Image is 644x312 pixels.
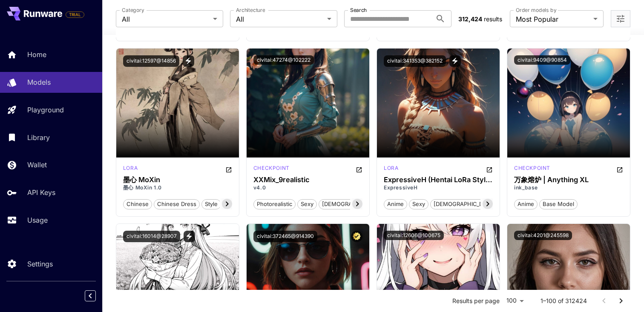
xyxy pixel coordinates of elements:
[540,297,587,305] p: 1–100 of 312424
[123,164,138,175] div: SD 1.5
[516,14,590,24] span: Most Popular
[253,176,362,184] h3: XXMix_9realistic
[515,200,537,209] span: anime
[384,164,398,175] div: Pony
[449,55,461,67] button: View trigger words
[458,15,482,23] span: 312,424
[123,198,152,209] button: chinese
[27,105,64,115] p: Playground
[253,198,296,209] button: photorealistic
[91,288,102,303] div: Collapse sidebar
[409,200,428,209] span: sexy
[612,292,630,309] button: Go to next page
[384,55,446,67] button: civitai:341353@382152
[350,6,367,14] label: Search
[124,200,152,209] span: chinese
[253,231,317,242] button: civitai:372465@914390
[319,200,387,209] span: [DEMOGRAPHIC_DATA]
[384,184,493,192] p: ExpressiveH
[514,231,572,240] button: civitai:4201@245598
[384,198,407,209] button: anime
[351,231,362,242] button: Certified Model – Vetted for best performance and includes a commercial license.
[384,164,398,172] p: lora
[236,14,324,24] span: All
[123,164,138,172] p: lora
[298,200,316,209] span: sexy
[616,164,623,175] button: Open in CivitAI
[516,6,556,14] label: Order models by
[27,259,53,269] p: Settings
[27,77,51,87] p: Models
[201,198,221,209] button: style
[384,200,407,209] span: anime
[319,198,387,209] button: [DEMOGRAPHIC_DATA]
[154,198,200,209] button: chinese dress
[254,200,295,209] span: photorealistic
[514,164,550,172] p: checkpoint
[154,200,199,209] span: chinese dress
[297,198,317,209] button: sexy
[85,290,96,301] button: Collapse sidebar
[253,55,314,65] button: civitai:47274@102222
[503,295,527,307] div: 100
[253,184,362,192] p: v4.0
[514,164,550,175] div: SD 1.5
[202,200,221,209] span: style
[27,132,50,143] p: Library
[183,55,194,67] button: View trigger words
[27,187,55,198] p: API Keys
[27,49,46,60] p: Home
[615,14,626,24] button: Open more filters
[486,164,493,175] button: Open in CivitAI
[66,11,84,18] span: TRIAL
[484,15,502,23] span: results
[122,14,210,24] span: All
[452,297,500,305] p: Results per page
[253,164,290,172] p: checkpoint
[27,160,47,170] p: Wallet
[430,198,499,209] button: [DEMOGRAPHIC_DATA]
[236,6,265,14] label: Architecture
[253,164,290,175] div: SD 1.5
[514,184,623,192] p: ink_base
[123,55,179,67] button: civitai:12597@14856
[409,198,428,209] button: sexy
[431,200,498,209] span: [DEMOGRAPHIC_DATA]
[384,231,444,240] button: civitai:12606@100675
[514,176,623,184] h3: 万象熔炉 | Anything XL
[123,231,180,242] button: civitai:16014@28907
[514,55,570,65] button: civitai:9409@90854
[184,231,195,242] button: View trigger words
[122,6,144,14] label: Category
[384,176,493,184] h3: ExpressiveH (Hentai LoRa Style) エロアニメ
[539,198,578,209] button: base model
[225,164,232,175] button: Open in CivitAI
[356,164,362,175] button: Open in CivitAI
[66,9,84,20] span: Add your payment card to enable full platform functionality.
[123,184,232,192] p: 墨心 MoXin 1.0
[540,200,577,209] span: base model
[514,198,538,209] button: anime
[123,176,232,184] h3: 墨心 MoXin
[27,215,48,225] p: Usage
